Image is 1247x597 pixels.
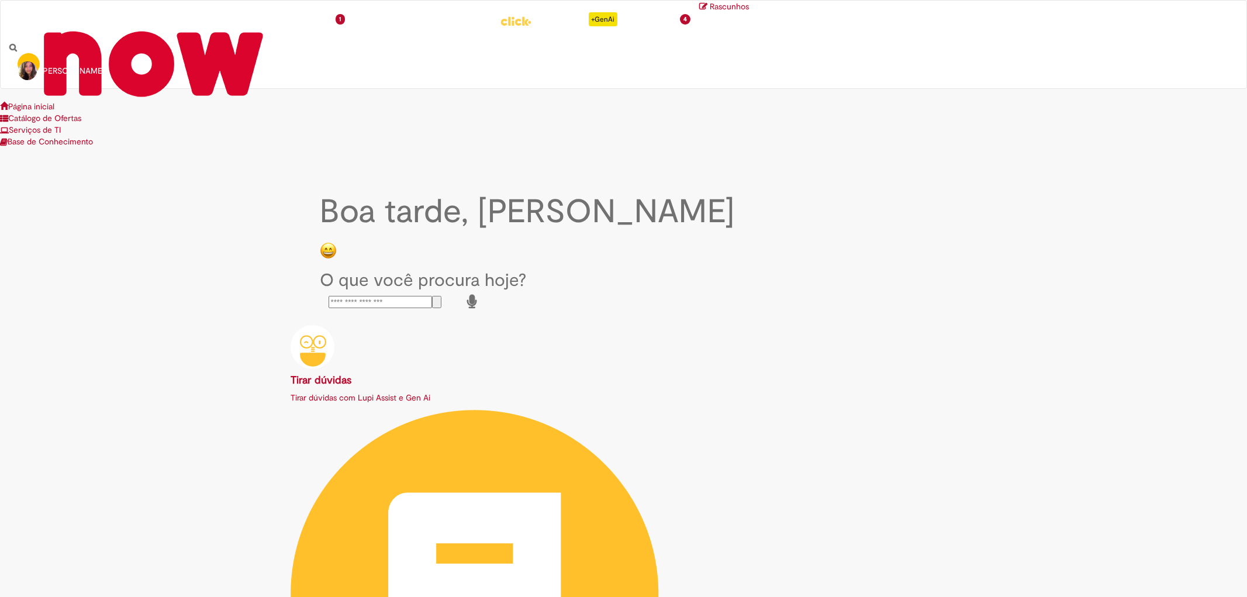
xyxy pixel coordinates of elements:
[320,242,337,259] img: happy-face.png
[320,194,928,230] h2: Boa tarde, [PERSON_NAME]
[454,1,491,36] ul: Menu Cabeçalho
[463,13,482,23] span: More
[354,1,454,36] a: Despesas Corporativas :
[589,12,617,26] p: +GenAi
[290,13,333,23] span: Requisições
[549,12,617,26] div: Padroniza
[281,1,354,36] ul: Menu Cabeçalho
[491,1,540,42] ul: Menu Cabeçalho
[354,1,454,36] ul: Menu Cabeçalho
[626,1,700,36] a: Favoritos : 4
[9,43,17,51] i: Search from all sources
[540,1,626,38] ul: Menu Cabeçalho
[9,12,272,115] img: ServiceNow
[291,325,957,404] a: Tirar dúvidas Tirar dúvidas com Lupi Assist e Gen Ai
[362,13,445,23] span: Despesas Corporativas
[291,392,957,403] p: Tirar dúvidas com Lupi Assist e Gen Ai
[680,14,691,25] span: 4
[500,12,531,30] img: click_logo_yellow_360x200.png
[281,1,354,36] a: Requisições : 1
[626,1,700,36] ul: Menu Cabeçalho
[291,374,351,387] b: Tirar dúvidas
[9,53,113,88] a: [PERSON_NAME]
[336,14,345,25] span: 1
[1,1,281,36] a: Ir para a Homepage
[710,1,749,12] span: Rascunhos
[645,13,678,23] span: Favoritos
[9,1,1238,12] a: Rascunhos
[454,1,491,36] a: More : 4
[40,65,105,76] span: [PERSON_NAME]
[320,271,928,290] h2: O que você procura hoje?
